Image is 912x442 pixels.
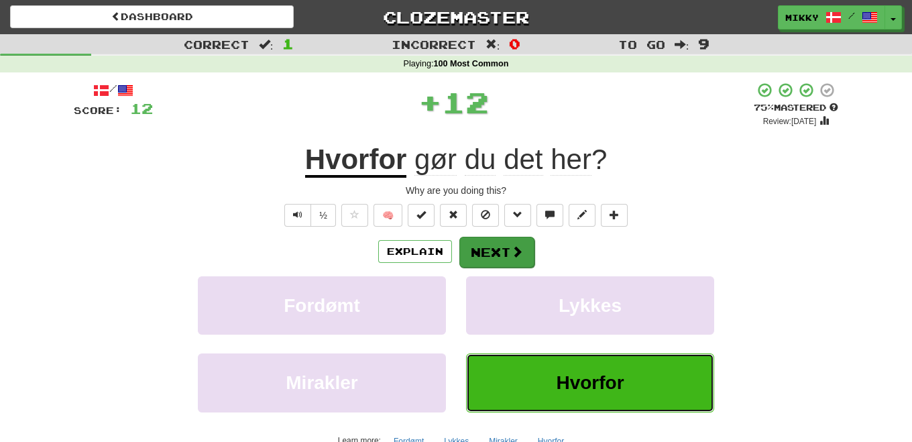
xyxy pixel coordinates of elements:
[198,353,446,412] button: Mirakler
[459,237,534,268] button: Next
[785,11,819,23] span: Mikky
[310,204,336,227] button: ½
[433,59,508,68] strong: 100 Most Common
[618,38,665,51] span: To go
[442,85,489,119] span: 12
[74,82,153,99] div: /
[778,5,885,30] a: Mikky /
[754,102,838,114] div: Mastered
[74,105,122,116] span: Score:
[551,144,591,176] span: her
[504,204,531,227] button: Grammar (alt+g)
[472,204,499,227] button: Ignore sentence (alt+i)
[198,276,446,335] button: Fordømt
[282,36,294,52] span: 1
[392,38,476,51] span: Incorrect
[440,204,467,227] button: Reset to 0% Mastered (alt+r)
[675,39,689,50] span: :
[406,144,607,176] span: ?
[763,117,817,126] small: Review: [DATE]
[414,144,457,176] span: gør
[286,372,357,393] span: Mirakler
[259,39,274,50] span: :
[754,102,774,113] span: 75 %
[536,204,563,227] button: Discuss sentence (alt+u)
[559,295,622,316] span: Lykkes
[848,11,855,20] span: /
[418,82,442,122] span: +
[284,295,360,316] span: Fordømt
[284,204,311,227] button: Play sentence audio (ctl+space)
[184,38,249,51] span: Correct
[74,184,838,197] div: Why are you doing this?
[698,36,709,52] span: 9
[282,204,336,227] div: Text-to-speech controls
[601,204,628,227] button: Add to collection (alt+a)
[465,144,496,176] span: du
[314,5,597,29] a: Clozemaster
[556,372,624,393] span: Hvorfor
[374,204,402,227] button: 🧠
[341,204,368,227] button: Favorite sentence (alt+f)
[10,5,294,28] a: Dashboard
[569,204,595,227] button: Edit sentence (alt+d)
[305,144,407,178] u: Hvorfor
[509,36,520,52] span: 0
[486,39,500,50] span: :
[408,204,435,227] button: Set this sentence to 100% Mastered (alt+m)
[466,276,714,335] button: Lykkes
[466,353,714,412] button: Hvorfor
[504,144,543,176] span: det
[378,240,452,263] button: Explain
[130,100,153,117] span: 12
